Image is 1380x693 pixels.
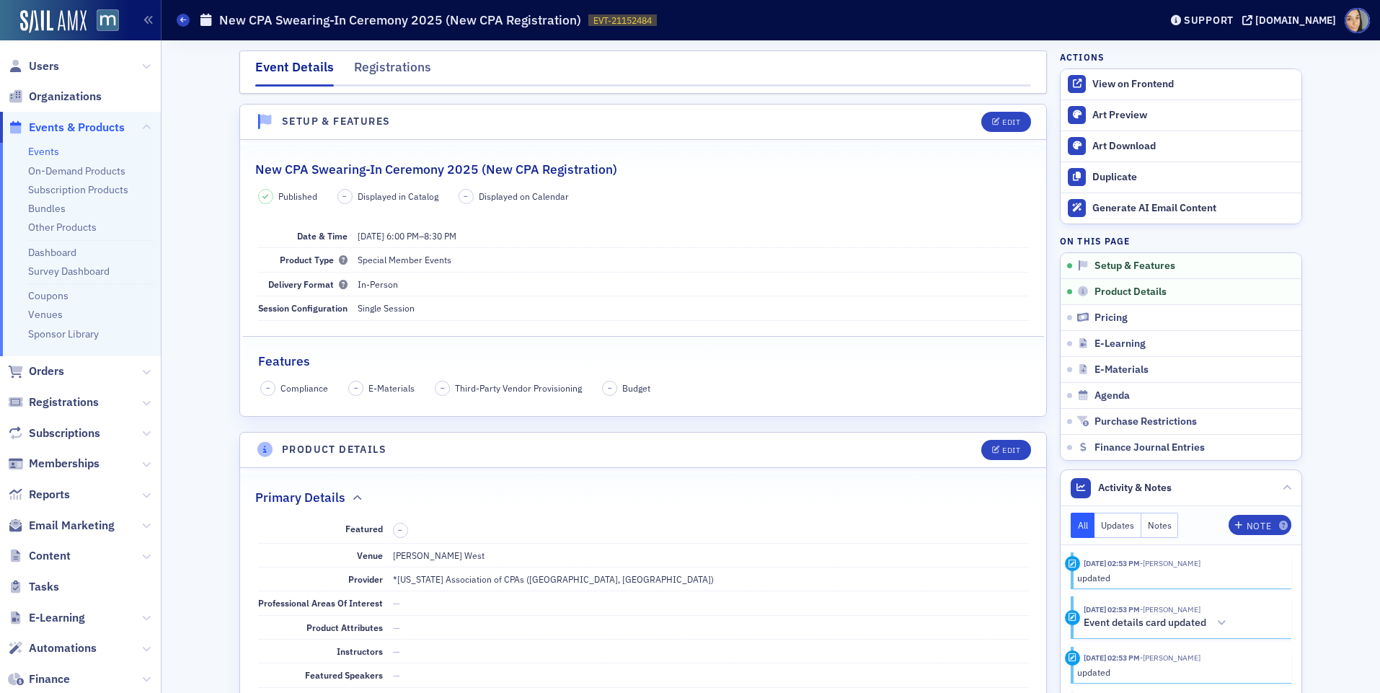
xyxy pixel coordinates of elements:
span: Instructors [337,645,383,657]
button: All [1071,513,1095,538]
span: Users [29,58,59,74]
a: Bundles [28,202,66,215]
span: E-Materials [368,381,415,394]
span: Provider [348,573,383,585]
a: SailAMX [20,10,87,33]
h2: Features [258,352,310,371]
a: Coupons [28,289,68,302]
h2: New CPA Swearing-In Ceremony 2025 (New CPA Registration) [255,160,617,179]
span: EVT-21152484 [593,14,652,27]
span: – [354,383,358,393]
span: Finance [29,671,70,687]
span: Purchase Restrictions [1094,415,1197,428]
span: Registrations [29,394,99,410]
a: Subscriptions [8,425,100,441]
a: Dashboard [28,246,76,259]
span: — [393,669,400,681]
span: Organizations [29,89,102,105]
span: Profile [1345,8,1370,33]
div: Edit [1002,446,1020,454]
a: Events [28,145,59,158]
span: Single Session [358,302,415,314]
time: 8:30 PM [424,230,456,242]
a: Art Preview [1061,100,1301,131]
span: Events & Products [29,120,125,136]
div: Update [1065,556,1080,571]
span: Featured Speakers [305,669,383,681]
time: 9/17/2025 02:53 PM [1084,604,1140,614]
a: Tasks [8,579,59,595]
button: [DOMAIN_NAME] [1242,15,1341,25]
a: Sponsor Library [28,327,99,340]
span: Orders [29,363,64,379]
div: Support [1184,14,1234,27]
span: Date & Time [297,230,348,242]
span: Third-Party Vendor Provisioning [455,381,582,394]
span: Featured [345,523,383,534]
h5: Event details card updated [1084,617,1206,630]
span: Setup & Features [1094,260,1175,273]
span: Finance Journal Entries [1094,441,1205,454]
span: – [608,383,612,393]
div: updated [1077,571,1281,584]
div: updated [1077,666,1281,679]
a: E-Learning [8,610,85,626]
span: – [441,383,445,393]
span: In-Person [358,278,398,290]
a: Survey Dashboard [28,265,110,278]
span: [PERSON_NAME] West [393,549,485,561]
button: Edit [981,440,1031,460]
div: Note [1247,522,1271,530]
span: Venue [357,549,383,561]
time: 9/17/2025 02:53 PM [1084,653,1140,663]
span: Displayed on Calendar [479,190,569,203]
a: Memberships [8,456,99,472]
span: E-Learning [29,610,85,626]
a: Subscription Products [28,183,128,196]
span: Subscriptions [29,425,100,441]
h4: Setup & Features [282,114,390,129]
span: *[US_STATE] Association of CPAs ([GEOGRAPHIC_DATA], [GEOGRAPHIC_DATA]) [393,573,714,585]
span: Email Marketing [29,518,115,534]
span: Special Member Events [358,254,451,265]
span: Pricing [1094,312,1128,325]
span: Content [29,548,71,564]
span: Reports [29,487,70,503]
span: – [342,191,347,201]
div: Duplicate [1092,171,1294,184]
div: Art Download [1092,140,1294,153]
span: [DATE] [358,230,384,242]
span: Katie Foo [1140,558,1200,568]
button: Updates [1094,513,1141,538]
div: Event Details [255,58,334,87]
span: E-Materials [1094,363,1149,376]
span: — [393,597,400,609]
h1: New CPA Swearing-In Ceremony 2025 (New CPA Registration) [219,12,581,29]
div: Edit [1002,118,1020,126]
a: Users [8,58,59,74]
time: 6:00 PM [386,230,419,242]
div: Registrations [354,58,431,84]
span: – [266,383,270,393]
button: Note [1229,515,1291,535]
div: Generate AI Email Content [1092,202,1294,215]
span: Delivery Format [268,278,348,290]
a: Finance [8,671,70,687]
h2: Primary Details [255,488,345,507]
img: SailAMX [97,9,119,32]
button: Notes [1141,513,1179,538]
a: Reports [8,487,70,503]
span: Professional Areas Of Interest [258,597,383,609]
h4: Actions [1060,50,1105,63]
a: Orders [8,363,64,379]
span: Session Configuration [258,302,348,314]
div: Update [1065,650,1080,666]
span: Katie Foo [1140,653,1200,663]
div: View on Frontend [1092,78,1294,91]
a: Venues [28,308,63,321]
span: Memberships [29,456,99,472]
a: Content [8,548,71,564]
div: [DOMAIN_NAME] [1255,14,1336,27]
span: Tasks [29,579,59,595]
span: — [393,622,400,633]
